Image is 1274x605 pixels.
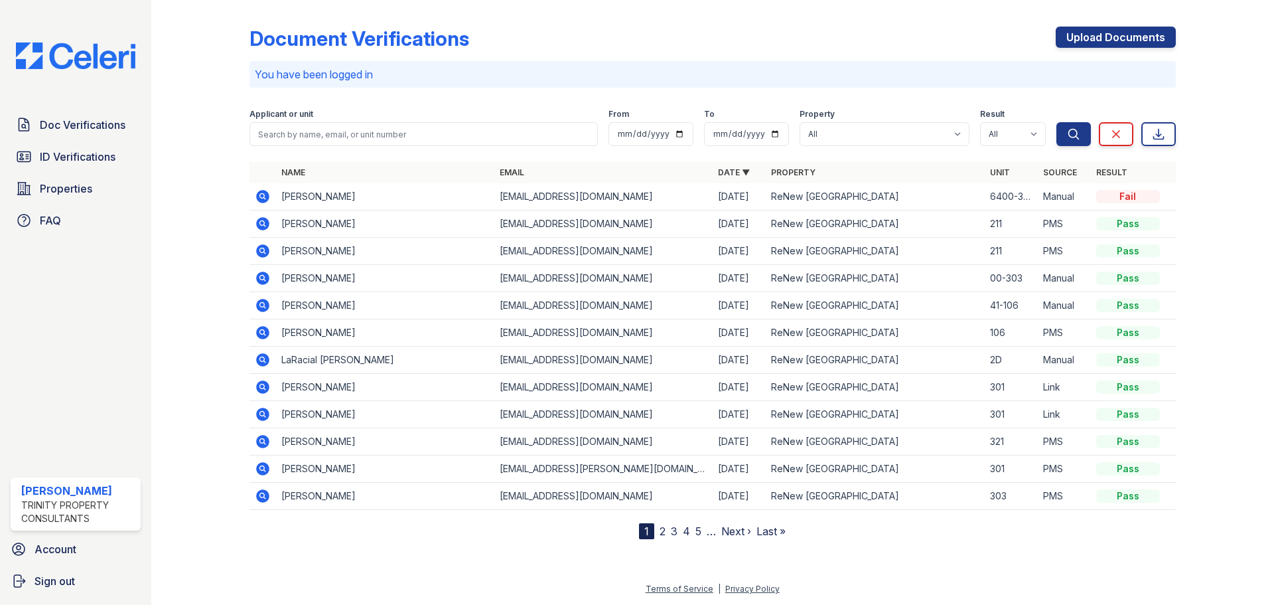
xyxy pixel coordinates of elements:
[707,523,716,539] span: …
[1038,292,1091,319] td: Manual
[990,167,1010,177] a: Unit
[5,568,146,594] a: Sign out
[766,374,984,401] td: ReNew [GEOGRAPHIC_DATA]
[1038,483,1091,510] td: PMS
[683,525,690,538] a: 4
[249,109,313,120] label: Applicant or unit
[276,265,494,292] td: [PERSON_NAME]
[1038,401,1091,428] td: Link
[249,27,469,50] div: Document Verifications
[721,525,751,538] a: Next ›
[5,536,146,562] a: Account
[985,374,1038,401] td: 301
[276,456,494,483] td: [PERSON_NAME]
[276,347,494,374] td: LaRacial [PERSON_NAME]
[11,207,141,234] a: FAQ
[766,183,984,211] td: ReNew [GEOGRAPHIC_DATA]
[985,292,1038,319] td: 41-106
[40,213,61,228] span: FAQ
[985,401,1038,428] td: 301
[985,211,1038,238] td: 211
[985,347,1038,374] td: 2D
[255,66,1170,82] p: You have been logged in
[500,167,524,177] a: Email
[713,211,766,238] td: [DATE]
[1096,489,1160,503] div: Pass
[985,183,1038,211] td: 6400-303
[276,319,494,347] td: [PERSON_NAME]
[1096,408,1160,421] div: Pass
[35,573,75,589] span: Sign out
[608,109,629,120] label: From
[1038,265,1091,292] td: Manual
[646,584,713,594] a: Terms of Service
[276,428,494,456] td: [PERSON_NAME]
[766,319,984,347] td: ReNew [GEOGRAPHIC_DATA]
[771,167,815,177] a: Property
[1056,27,1176,48] a: Upload Documents
[276,483,494,510] td: [PERSON_NAME]
[276,292,494,319] td: [PERSON_NAME]
[766,456,984,483] td: ReNew [GEOGRAPHIC_DATA]
[1038,374,1091,401] td: Link
[11,112,141,138] a: Doc Verifications
[494,483,713,510] td: [EMAIL_ADDRESS][DOMAIN_NAME]
[40,181,92,197] span: Properties
[713,483,766,510] td: [DATE]
[1038,211,1091,238] td: PMS
[713,183,766,211] td: [DATE]
[766,347,984,374] td: ReNew [GEOGRAPHIC_DATA]
[276,211,494,238] td: [PERSON_NAME]
[494,401,713,428] td: [EMAIL_ADDRESS][DOMAIN_NAME]
[1038,183,1091,211] td: Manual
[494,347,713,374] td: [EMAIL_ADDRESS][DOMAIN_NAME]
[21,499,135,525] div: Trinity Property Consultants
[1096,167,1127,177] a: Result
[5,43,146,69] img: CE_Logo_Blue-a8612792a0a2168367f1c8372b55b34899dd931a85d93a1a3d3e32e68fde9ad4.png
[713,265,766,292] td: [DATE]
[35,541,76,557] span: Account
[713,319,766,347] td: [DATE]
[276,401,494,428] td: [PERSON_NAME]
[1096,381,1160,394] div: Pass
[985,428,1038,456] td: 321
[713,401,766,428] td: [DATE]
[494,374,713,401] td: [EMAIL_ADDRESS][DOMAIN_NAME]
[713,238,766,265] td: [DATE]
[766,292,984,319] td: ReNew [GEOGRAPHIC_DATA]
[660,525,666,538] a: 2
[1096,326,1160,339] div: Pass
[985,265,1038,292] td: 00-303
[695,525,701,538] a: 5
[980,109,1005,120] label: Result
[21,483,135,499] div: [PERSON_NAME]
[276,238,494,265] td: [PERSON_NAME]
[1096,217,1160,230] div: Pass
[1038,238,1091,265] td: PMS
[40,149,115,165] span: ID Verifications
[281,167,305,177] a: Name
[985,319,1038,347] td: 106
[494,428,713,456] td: [EMAIL_ADDRESS][DOMAIN_NAME]
[800,109,835,120] label: Property
[1096,190,1160,203] div: Fail
[1096,435,1160,448] div: Pass
[494,265,713,292] td: [EMAIL_ADDRESS][DOMAIN_NAME]
[766,428,984,456] td: ReNew [GEOGRAPHIC_DATA]
[1038,319,1091,347] td: PMS
[1038,428,1091,456] td: PMS
[718,584,721,594] div: |
[11,175,141,202] a: Properties
[1043,167,1077,177] a: Source
[756,525,786,538] a: Last »
[40,117,125,133] span: Doc Verifications
[766,483,984,510] td: ReNew [GEOGRAPHIC_DATA]
[1038,456,1091,483] td: PMS
[639,523,654,539] div: 1
[713,374,766,401] td: [DATE]
[494,292,713,319] td: [EMAIL_ADDRESS][DOMAIN_NAME]
[985,238,1038,265] td: 211
[985,483,1038,510] td: 303
[1096,353,1160,367] div: Pass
